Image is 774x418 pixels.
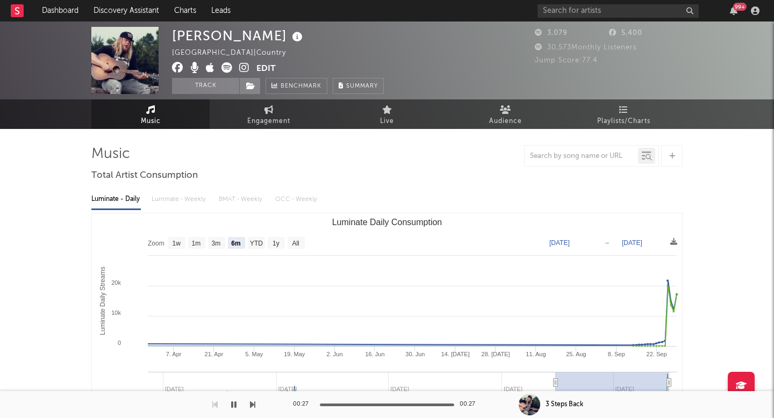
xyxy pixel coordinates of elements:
[622,239,642,247] text: [DATE]
[446,99,564,129] a: Audience
[172,47,298,60] div: [GEOGRAPHIC_DATA] | Country
[245,351,263,357] text: 5. May
[604,239,610,247] text: →
[537,4,699,18] input: Search for artists
[231,240,240,247] text: 6m
[441,351,470,357] text: 14. [DATE]
[212,240,221,247] text: 3m
[327,351,343,357] text: 2. Jun
[284,351,305,357] text: 19. May
[489,115,522,128] span: Audience
[609,30,642,37] span: 5,400
[210,99,328,129] a: Engagement
[166,351,182,357] text: 7. Apr
[549,239,570,247] text: [DATE]
[192,240,201,247] text: 1m
[250,240,263,247] text: YTD
[328,99,446,129] a: Live
[266,78,327,94] a: Benchmark
[141,115,161,128] span: Music
[91,99,210,129] a: Music
[482,351,510,357] text: 28. [DATE]
[365,351,384,357] text: 16. Jun
[597,115,650,128] span: Playlists/Charts
[173,240,181,247] text: 1w
[333,78,384,94] button: Summary
[525,152,638,161] input: Search by song name or URL
[293,398,314,411] div: 00:27
[148,240,164,247] text: Zoom
[111,279,121,286] text: 20k
[535,44,637,51] span: 30,573 Monthly Listeners
[281,80,321,93] span: Benchmark
[535,30,568,37] span: 3,079
[256,62,276,76] button: Edit
[247,115,290,128] span: Engagement
[566,351,586,357] text: 25. Aug
[292,240,299,247] text: All
[346,83,378,89] span: Summary
[332,218,442,227] text: Luminate Daily Consumption
[535,57,598,64] span: Jump Score: 77.4
[405,351,425,357] text: 30. Jun
[91,190,141,208] div: Luminate - Daily
[273,240,279,247] text: 1y
[733,3,747,11] div: 99 +
[460,398,481,411] div: 00:27
[91,169,198,182] span: Total Artist Consumption
[172,78,239,94] button: Track
[546,400,583,409] div: 3 Steps Back
[99,266,106,335] text: Luminate Daily Streams
[380,115,394,128] span: Live
[526,351,546,357] text: 11. Aug
[205,351,224,357] text: 21. Apr
[730,6,737,15] button: 99+
[172,27,305,45] div: [PERSON_NAME]
[564,99,683,129] a: Playlists/Charts
[111,309,121,316] text: 10k
[647,351,667,357] text: 22. Sep
[608,351,625,357] text: 8. Sep
[118,340,121,346] text: 0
